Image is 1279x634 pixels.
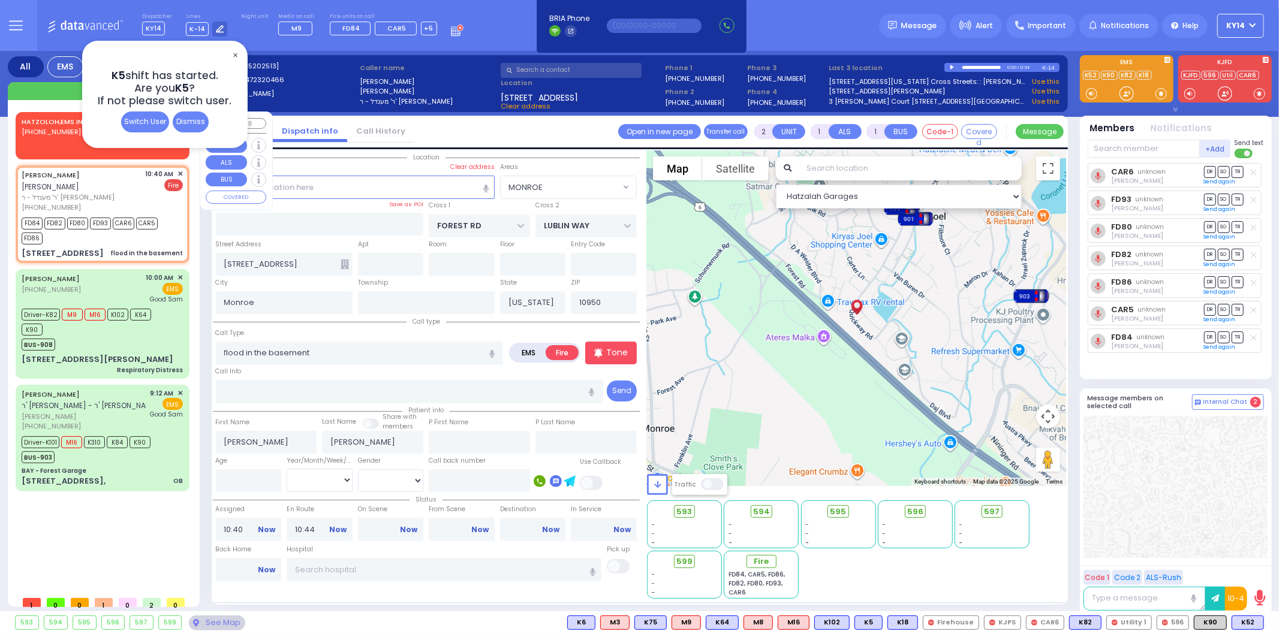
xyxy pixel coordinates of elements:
[901,20,937,32] span: Message
[1111,277,1132,286] a: FD86
[23,598,41,607] span: 1
[1204,261,1236,268] a: Send again
[665,87,743,97] span: Phone 2
[1138,305,1166,314] span: unknown
[142,22,165,35] span: KY14
[898,210,934,228] div: 901
[848,295,865,322] img: client-location.gif
[471,524,489,535] a: Now
[508,182,543,194] span: MONROE
[360,86,496,96] label: [PERSON_NAME]
[1111,342,1163,351] span: Giuseppe Cavaliere
[618,124,701,139] a: Open in new page
[829,96,1028,107] a: 3 [PERSON_NAME] Court [STREET_ADDRESS][GEOGRAPHIC_DATA][US_STATE]: : [GEOGRAPHIC_DATA]/[GEOGRAPHI...
[164,179,183,191] span: Fire
[189,615,245,630] div: See map
[117,366,183,375] div: Respiratory Distress
[1084,570,1111,585] button: Code 1
[1218,276,1230,288] span: SO
[848,300,866,318] gmp-advanced-marker: Client
[341,259,349,269] span: Other building occupants
[1232,249,1244,260] span: TR
[219,75,356,85] label: Caller:
[1080,59,1173,68] label: EMS
[535,201,559,210] label: Cross 2
[177,388,183,398] span: ✕
[291,23,302,33] span: M9
[44,218,65,230] span: FD82
[1036,404,1060,428] button: Map camera controls
[571,278,580,288] label: ZIP
[22,274,80,283] a: [PERSON_NAME]
[500,278,517,288] label: State
[1111,204,1163,213] span: Matthew Pascullo
[62,309,83,321] span: M9
[1218,304,1230,315] span: SO
[22,192,142,203] span: ר' מענדל - ר' [PERSON_NAME]
[143,598,161,607] span: 2
[47,18,127,33] img: Logo
[130,436,151,448] span: K90
[1232,194,1244,205] span: TR
[1204,178,1236,185] a: Send again
[1232,221,1244,233] span: TR
[675,480,696,489] label: Traffic
[1101,71,1118,80] a: K90
[1204,233,1236,240] a: Send again
[535,418,575,427] label: P Last Name
[928,620,934,626] img: red-radio-icon.svg
[747,74,806,83] label: [PHONE_NUMBER]
[961,124,997,139] button: Covered
[600,615,630,630] div: ALS
[884,194,920,212] div: 912
[1181,71,1200,80] a: KJFD
[501,176,620,198] span: MONROE
[429,240,447,249] label: Room
[650,470,690,486] a: Open this area in Google Maps (opens a new window)
[67,218,88,230] span: FD80
[1111,250,1131,259] a: FD82
[549,13,589,24] span: BRIA Phone
[634,615,667,630] div: BLS
[607,545,630,554] label: Pick up
[206,191,266,204] button: COVERED
[90,218,111,230] span: FD93
[1235,147,1254,159] label: Turn off text
[273,125,347,137] a: Dispatch info
[22,247,104,259] div: [STREET_ADDRESS]
[1112,570,1142,585] button: Code 2
[672,615,701,630] div: ALS
[1178,59,1272,68] label: KJFD
[112,68,125,83] span: K5
[102,616,125,629] div: 596
[360,63,496,73] label: Caller name
[44,616,68,629] div: 594
[1220,71,1236,80] a: Util
[186,13,228,20] label: Lines
[150,295,183,304] span: Good Sam
[665,63,743,73] span: Phone 1
[546,345,579,360] label: Fire
[1088,140,1200,158] input: Search member
[383,412,417,421] small: Share with
[22,309,60,321] span: Driver-K82
[322,417,356,427] label: Last Name
[360,77,496,87] label: [PERSON_NAME]
[501,101,550,111] span: Clear address
[1192,394,1264,410] button: Internal Chat 2
[500,505,566,514] label: Destination
[22,285,81,294] span: [PHONE_NUMBER]
[22,400,159,410] span: ר' [PERSON_NAME] - ר' [PERSON_NAME]
[500,162,518,172] label: Areas
[706,615,739,630] div: BLS
[177,273,183,283] span: ✕
[1225,587,1247,611] button: 10-4
[159,616,182,629] div: 599
[1203,398,1248,406] span: Internal Chat
[429,201,450,210] label: Cross 1
[95,598,113,607] span: 1
[85,309,106,321] span: M16
[241,13,268,20] label: Night unit
[1138,167,1166,176] span: unknown
[387,23,406,33] span: CAR5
